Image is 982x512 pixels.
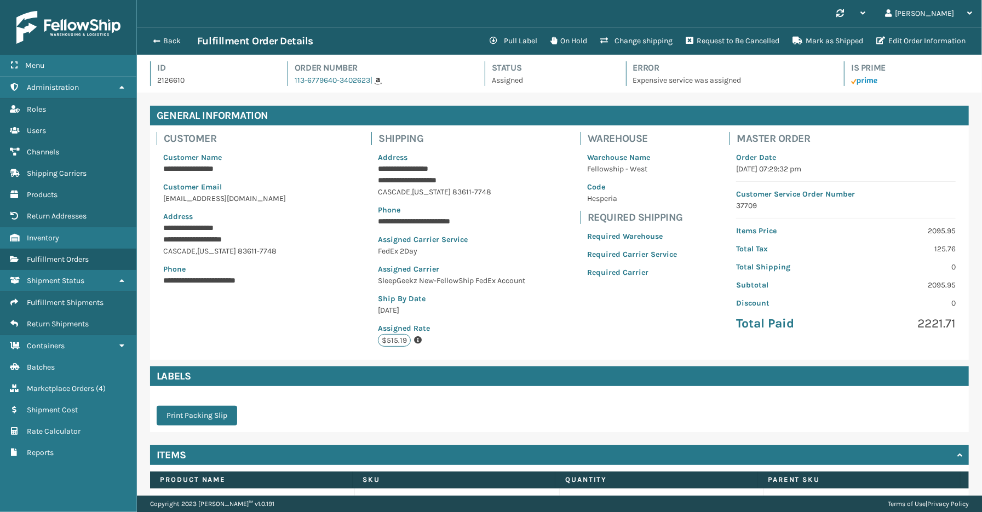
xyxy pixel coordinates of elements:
[27,233,59,243] span: Inventory
[164,132,325,145] h4: Customer
[378,234,527,245] p: Assigned Carrier Service
[157,406,237,425] button: Print Packing Slip
[163,212,193,221] span: Address
[587,231,677,242] p: Required Warehouse
[679,30,786,52] button: Request to Be Cancelled
[870,30,972,52] button: Edit Order Information
[295,61,465,74] h4: Order Number
[196,246,197,256] span: ,
[370,76,372,85] span: |
[550,37,557,44] i: On Hold
[888,496,969,512] div: |
[238,246,277,256] span: 83611-7748
[27,147,59,157] span: Channels
[378,334,411,347] p: $515.19
[27,105,46,114] span: Roles
[16,11,120,44] img: logo
[736,152,956,163] p: Order Date
[410,187,412,197] span: ,
[163,152,319,163] p: Customer Name
[483,30,544,52] button: Pull Label
[150,106,969,125] h4: General Information
[588,211,684,224] h4: Required Shipping
[492,61,606,74] h4: Status
[378,187,410,197] span: CASCADE
[736,261,839,273] p: Total Shipping
[853,225,956,237] p: 2095.95
[851,61,969,74] h4: Is Prime
[490,37,497,44] i: Pull Label
[853,315,956,332] p: 2221.71
[633,74,825,86] p: Expensive service was assigned
[27,448,54,457] span: Reports
[163,181,319,193] p: Customer Email
[544,30,594,52] button: On Hold
[587,267,677,278] p: Required Carrier
[27,126,46,135] span: Users
[378,132,534,145] h4: Shipping
[27,276,84,285] span: Shipment Status
[888,500,926,508] a: Terms of Use
[736,315,839,332] p: Total Paid
[197,34,313,48] h3: Fulfillment Order Details
[587,181,677,193] p: Code
[452,187,491,197] span: 83611-7748
[27,427,81,436] span: Rate Calculator
[96,384,106,393] span: ( 4 )
[686,37,693,44] i: Request to Be Cancelled
[588,132,684,145] h4: Warehouse
[27,405,78,415] span: Shipment Cost
[27,190,58,199] span: Products
[736,163,956,175] p: [DATE] 07:29:32 pm
[163,193,319,204] p: [EMAIL_ADDRESS][DOMAIN_NAME]
[378,245,527,257] p: FedEx 2Day
[927,500,969,508] a: Privacy Policy
[853,279,956,291] p: 2095.95
[492,74,606,86] p: Assigned
[295,76,370,85] a: 113-6779640-3402623
[853,297,956,309] p: 0
[736,243,839,255] p: Total Tax
[378,153,407,162] span: Address
[163,246,196,256] span: CASCADE
[786,30,870,52] button: Mark as Shipped
[412,187,451,197] span: [US_STATE]
[768,475,950,485] label: Parent SKU
[150,366,969,386] h4: Labels
[363,475,545,485] label: SKU
[157,61,268,74] h4: Id
[853,243,956,255] p: 125.76
[27,169,87,178] span: Shipping Carriers
[594,30,679,52] button: Change shipping
[587,249,677,260] p: Required Carrier Service
[370,76,382,85] a: |
[157,74,268,86] p: 2126610
[365,495,415,506] a: GEN-AB-C-TXL
[378,323,527,334] p: Assigned Rate
[736,297,839,309] p: Discount
[27,255,89,264] span: Fulfillment Orders
[27,83,79,92] span: Administration
[378,263,527,275] p: Assigned Carrier
[27,211,87,221] span: Return Addresses
[633,61,825,74] h4: Error
[147,36,197,46] button: Back
[853,261,956,273] p: 0
[736,200,956,211] p: 37709
[25,61,44,70] span: Menu
[378,275,527,286] p: SleepGeekz New-FellowShip FedEx Account
[587,193,677,204] p: Hesperia
[587,152,677,163] p: Warehouse Name
[736,279,839,291] p: Subtotal
[27,363,55,372] span: Batches
[736,188,956,200] p: Customer Service Order Number
[565,475,748,485] label: Quantity
[157,448,186,462] h4: Items
[27,384,94,393] span: Marketplace Orders
[378,293,527,304] p: Ship By Date
[27,319,89,329] span: Return Shipments
[197,246,236,256] span: [US_STATE]
[736,225,839,237] p: Items Price
[600,37,608,44] i: Change shipping
[876,37,885,44] i: Edit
